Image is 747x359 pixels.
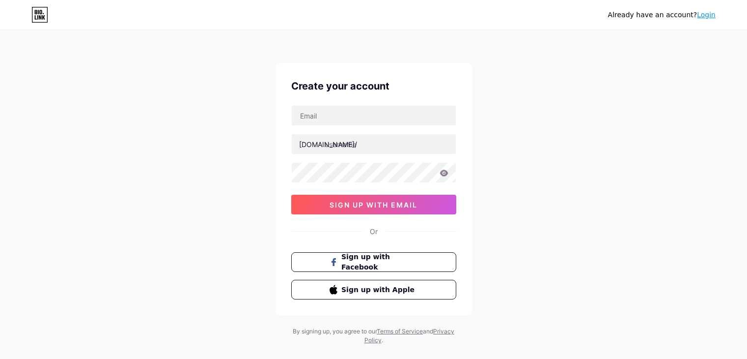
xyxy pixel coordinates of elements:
div: Or [370,226,378,237]
input: username [292,134,456,154]
div: [DOMAIN_NAME]/ [299,139,357,150]
span: sign up with email [330,201,417,209]
button: Sign up with Apple [291,280,456,299]
div: Already have an account? [608,10,716,20]
a: Login [697,11,716,19]
button: sign up with email [291,195,456,214]
a: Terms of Service [377,328,423,335]
input: Email [292,106,456,125]
span: Sign up with Facebook [341,252,417,272]
div: By signing up, you agree to our and . [290,327,457,345]
div: Create your account [291,79,456,93]
button: Sign up with Facebook [291,252,456,272]
span: Sign up with Apple [341,285,417,295]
